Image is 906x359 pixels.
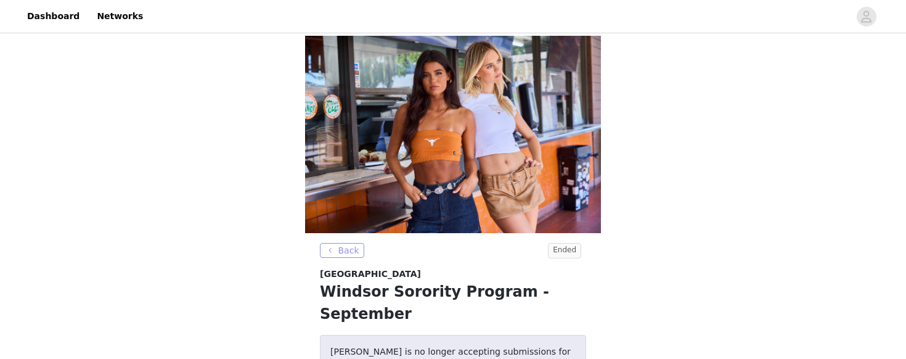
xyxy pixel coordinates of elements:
button: Back [320,243,364,258]
div: avatar [860,7,872,27]
span: [GEOGRAPHIC_DATA] [320,268,421,281]
h1: Windsor Sorority Program - September [320,281,586,325]
a: Networks [89,2,150,30]
a: Dashboard [20,2,87,30]
img: campaign image [305,36,601,233]
span: Ended [548,243,581,258]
